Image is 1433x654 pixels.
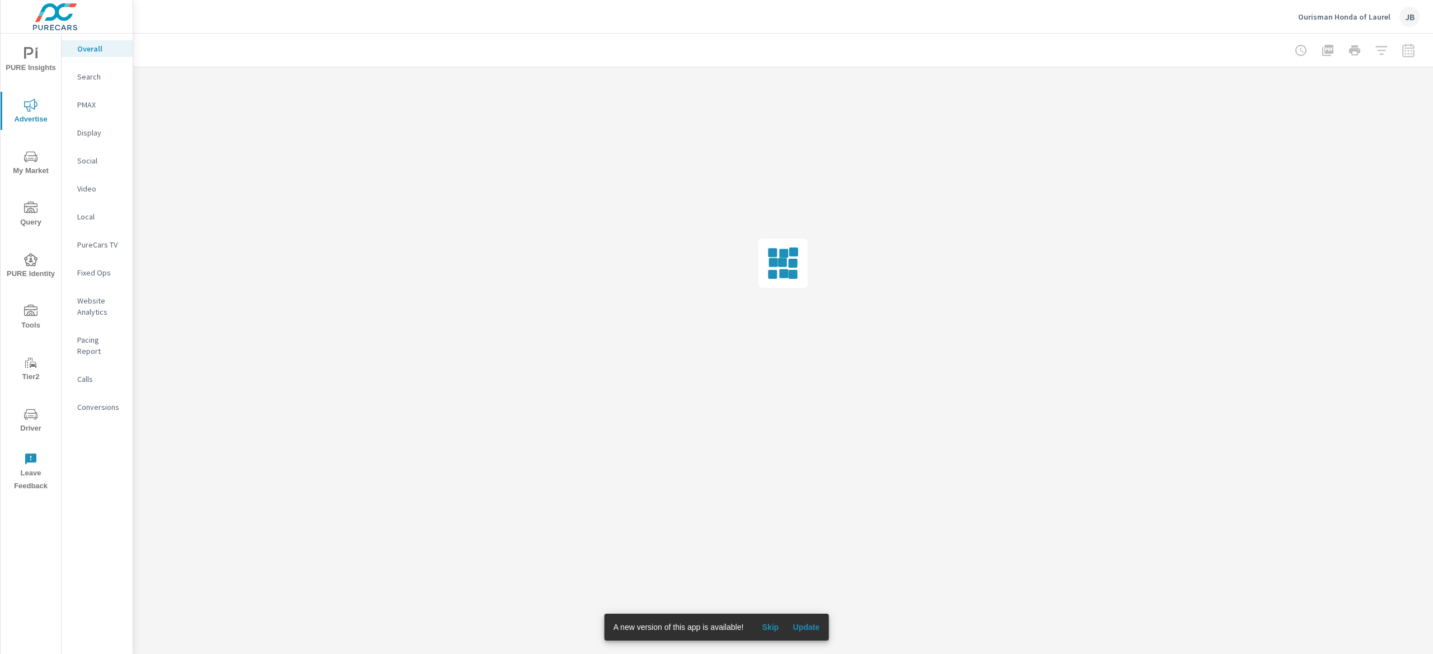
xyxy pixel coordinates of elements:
span: Leave Feedback [4,452,58,493]
button: Skip [752,618,788,636]
button: Update [788,618,824,636]
span: Update [793,622,819,632]
span: A new version of this app is available! [614,623,744,632]
p: PureCars TV [77,239,124,250]
div: Website Analytics [62,292,133,320]
div: Pacing Report [62,331,133,359]
div: Overall [62,40,133,57]
span: Tools [4,305,58,332]
span: PURE Identity [4,253,58,281]
p: Search [77,71,124,82]
p: Website Analytics [77,295,124,317]
div: JB [1399,7,1420,27]
div: Fixed Ops [62,264,133,281]
div: Local [62,208,133,225]
span: Advertise [4,99,58,126]
div: PureCars TV [62,236,133,253]
p: Overall [77,43,124,54]
p: Ourisman Honda of Laurel [1298,12,1390,22]
p: Fixed Ops [77,267,124,278]
div: Conversions [62,399,133,415]
p: Calls [77,373,124,385]
div: Calls [62,371,133,387]
p: Pacing Report [77,334,124,357]
div: Search [62,68,133,85]
div: Display [62,124,133,141]
div: Video [62,180,133,197]
span: Tier2 [4,356,58,384]
p: PMAX [77,99,124,110]
span: My Market [4,150,58,177]
div: PMAX [62,96,133,113]
p: Video [77,183,124,194]
span: Driver [4,408,58,435]
div: nav menu [1,34,61,497]
p: Social [77,155,124,166]
div: Social [62,152,133,169]
p: Conversions [77,401,124,413]
p: Display [77,127,124,138]
p: Local [77,211,124,222]
span: PURE Insights [4,47,58,74]
span: Skip [757,622,784,632]
span: Query [4,202,58,229]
